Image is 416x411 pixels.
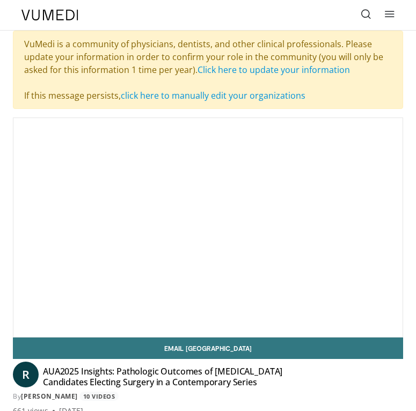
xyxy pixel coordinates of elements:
[13,31,403,109] div: VuMedi is a community of physicians, dentists, and other clinical professionals. Please update yo...
[21,10,78,20] img: VuMedi Logo
[121,90,305,101] a: click here to manually edit your organizations
[79,392,119,401] a: 10 Videos
[13,118,403,337] video-js: Video Player
[21,392,78,401] a: [PERSON_NAME]
[43,366,319,387] h4: AUA2025 Insights: Pathologic Outcomes of [MEDICAL_DATA] Candidates Electing Surgery in a Contempo...
[13,362,39,387] a: R
[13,337,403,359] a: Email [GEOGRAPHIC_DATA]
[13,392,403,401] div: By
[198,64,350,76] a: Click here to update your information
